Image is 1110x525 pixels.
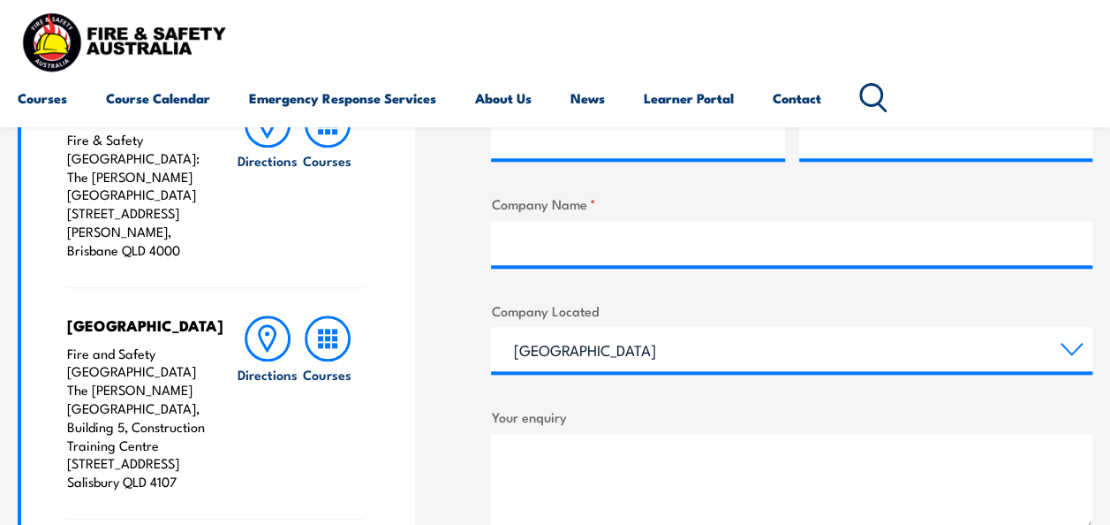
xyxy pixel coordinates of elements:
a: Courses [298,102,357,260]
a: About Us [475,77,532,119]
label: Company Name [491,194,1092,214]
h6: Directions [238,151,298,170]
a: Learner Portal [644,77,734,119]
h4: [GEOGRAPHIC_DATA] [67,316,205,335]
p: Fire & Safety [GEOGRAPHIC_DATA]: The [PERSON_NAME][GEOGRAPHIC_DATA] [STREET_ADDRESS][PERSON_NAME]... [67,131,205,260]
label: Company Located [491,301,1092,321]
a: Course Calendar [106,77,210,119]
a: Emergency Response Services [249,77,436,119]
a: Directions [238,102,298,260]
a: Courses [18,77,67,119]
a: News [570,77,605,119]
h6: Directions [238,365,298,384]
label: Your enquiry [491,407,1092,427]
a: Courses [298,316,357,491]
a: Directions [238,316,298,491]
p: Fire and Safety [GEOGRAPHIC_DATA] The [PERSON_NAME][GEOGRAPHIC_DATA], Building 5, Construction Tr... [67,345,205,491]
h6: Courses [303,151,351,170]
a: Contact [773,77,821,119]
h6: Courses [303,365,351,384]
